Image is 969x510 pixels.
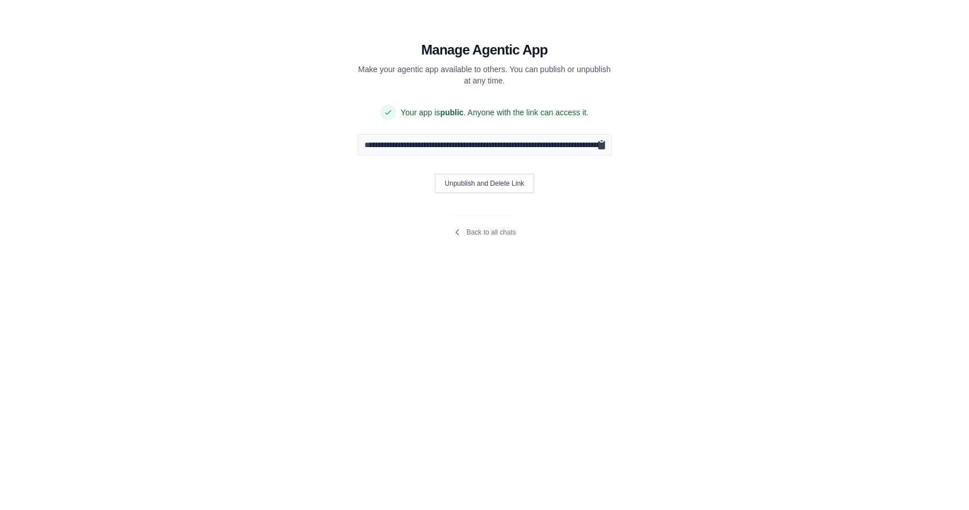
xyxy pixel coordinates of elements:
button: Unpublish and Delete Link [435,174,534,193]
span: Your app is . Anyone with the link can access it. [401,107,589,118]
p: Make your agentic app available to others. You can publish or unpublish at any time. [358,64,612,86]
h1: Manage Agentic App [421,41,548,59]
button: Copy public URL [596,139,607,151]
span: public [441,108,464,117]
a: Back to all chats [453,228,516,237]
